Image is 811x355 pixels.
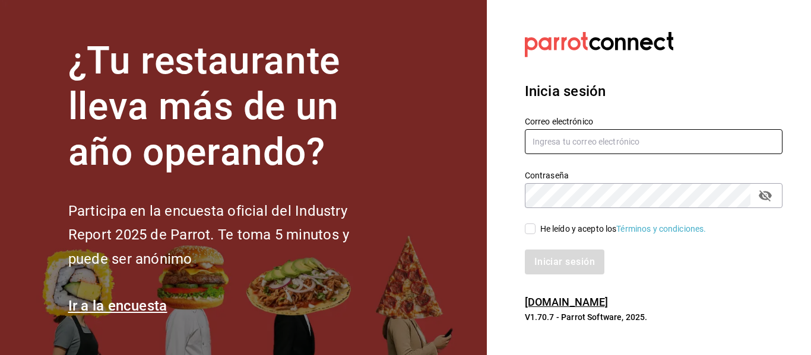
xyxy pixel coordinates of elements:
button: passwordField [755,186,775,206]
h1: ¿Tu restaurante lleva más de un año operando? [68,39,389,175]
label: Contraseña [525,171,783,180]
div: He leído y acepto los [540,223,707,235]
label: Correo electrónico [525,117,783,126]
h2: Participa en la encuesta oficial del Industry Report 2025 de Parrot. Te toma 5 minutos y puede se... [68,199,389,271]
a: Términos y condiciones. [616,224,706,234]
a: [DOMAIN_NAME] [525,296,609,308]
p: V1.70.7 - Parrot Software, 2025. [525,311,783,323]
a: Ir a la encuesta [68,298,167,314]
input: Ingresa tu correo electrónico [525,129,783,154]
h3: Inicia sesión [525,81,783,102]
